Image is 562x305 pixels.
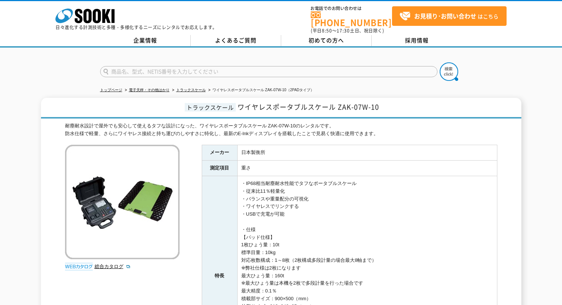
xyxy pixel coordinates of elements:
[440,62,458,81] img: btn_search.png
[414,11,476,20] strong: お見積り･お問い合わせ
[65,145,180,259] img: ワイヤレスポータブルスケール ZAK-07W-10（2PADタイプ）
[311,27,384,34] span: (平日 ～ 土日、祝日除く)
[322,27,332,34] span: 8:50
[100,35,191,46] a: 企業情報
[309,36,344,44] span: 初めての方へ
[238,102,379,112] span: ワイヤレスポータブルスケール ZAK-07W-10
[202,161,237,176] th: 測定項目
[129,88,170,92] a: 電子天秤・その他はかり
[65,263,93,270] img: webカタログ
[337,27,350,34] span: 17:30
[207,86,314,94] li: ワイヤレスポータブルスケール ZAK-07W-10（2PADタイプ）
[237,145,497,161] td: 日本製衡所
[399,11,498,22] span: はこちら
[237,161,497,176] td: 重さ
[95,264,131,269] a: 総合カタログ
[202,145,237,161] th: メーカー
[100,66,437,77] input: 商品名、型式、NETIS番号を入力してください
[372,35,462,46] a: 採用情報
[311,11,392,27] a: [PHONE_NUMBER]
[55,25,217,30] p: 日々進化する計測技術と多種・多様化するニーズにレンタルでお応えします。
[176,88,206,92] a: トラックスケール
[281,35,372,46] a: 初めての方へ
[191,35,281,46] a: よくあるご質問
[185,103,236,112] span: トラックスケール
[65,122,497,138] div: 耐塵耐水設計で屋外でも安心して使えるタフな設計になった、ワイヤレスポータブルスケール ZAK-07W-10のレンタルです。 防水仕様で軽量、さらにワイヤレス接続と持ち運びのしやすさに特化し、最新...
[311,6,392,11] span: お電話でのお問い合わせは
[392,6,507,26] a: お見積り･お問い合わせはこちら
[100,88,122,92] a: トップページ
